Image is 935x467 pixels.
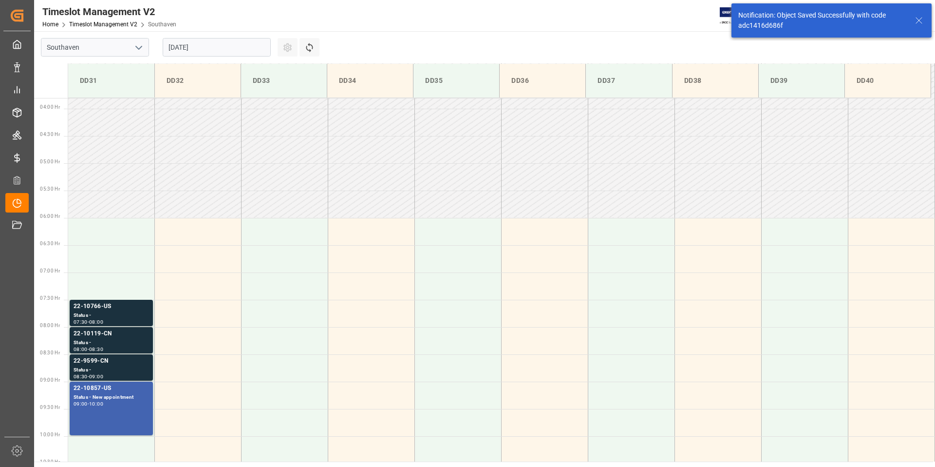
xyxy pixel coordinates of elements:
[89,347,103,351] div: 08:30
[40,377,60,383] span: 09:00 Hr
[42,4,176,19] div: Timeslot Management V2
[40,104,60,110] span: 04:00 Hr
[40,132,60,137] span: 04:30 Hr
[40,350,60,355] span: 08:30 Hr
[131,40,146,55] button: open menu
[40,459,60,465] span: 10:30 Hr
[74,339,149,347] div: Status -
[41,38,149,57] input: Type to search/select
[421,72,491,90] div: DD35
[594,72,664,90] div: DD37
[74,393,149,402] div: Status - New appointment
[74,311,149,320] div: Status -
[40,432,60,437] span: 10:00 Hr
[74,329,149,339] div: 22-10119-CN
[40,405,60,410] span: 09:30 Hr
[40,295,60,301] span: 07:30 Hr
[40,159,60,164] span: 05:00 Hr
[69,21,137,28] a: Timeslot Management V2
[42,21,58,28] a: Home
[89,320,103,324] div: 08:00
[89,402,103,406] div: 10:00
[40,214,60,219] span: 06:00 Hr
[507,72,578,90] div: DD36
[720,7,753,24] img: Exertis%20JAM%20-%20Email%20Logo.jpg_1722504956.jpg
[74,374,88,379] div: 08:30
[40,186,60,192] span: 05:30 Hr
[74,402,88,406] div: 09:00
[335,72,405,90] div: DD34
[249,72,319,90] div: DD33
[40,268,60,273] span: 07:00 Hr
[738,10,906,31] div: Notification: Object Saved Successfully with code adc1416d686f
[853,72,923,90] div: DD40
[40,241,60,246] span: 06:30 Hr
[680,72,750,90] div: DD38
[163,38,271,57] input: DD.MM.YYYY
[74,356,149,366] div: 22-9599-CN
[163,72,233,90] div: DD32
[767,72,837,90] div: DD39
[74,320,88,324] div: 07:30
[76,72,147,90] div: DD31
[74,366,149,374] div: Status -
[88,374,89,379] div: -
[88,402,89,406] div: -
[89,374,103,379] div: 09:00
[40,323,60,328] span: 08:00 Hr
[88,320,89,324] div: -
[88,347,89,351] div: -
[74,347,88,351] div: 08:00
[74,302,149,311] div: 22-10766-US
[74,384,149,393] div: 22-10857-US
